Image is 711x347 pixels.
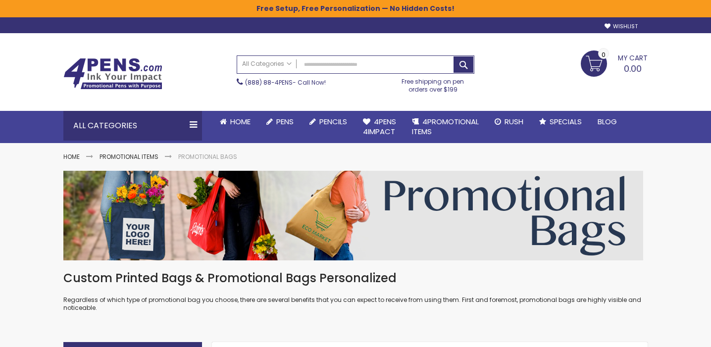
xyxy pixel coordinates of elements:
[212,111,258,133] a: Home
[319,116,347,127] span: Pencils
[355,111,404,143] a: 4Pens4impact
[245,78,326,87] span: - Call Now!
[178,152,237,161] strong: Promotional Bags
[100,152,158,161] a: Promotional Items
[276,116,294,127] span: Pens
[258,111,302,133] a: Pens
[412,116,479,137] span: 4PROMOTIONAL ITEMS
[63,171,643,260] img: Promotional Bags
[404,111,487,143] a: 4PROMOTIONALITEMS
[63,270,648,286] h1: Custom Printed Bags & Promotional Bags Personalized
[605,23,638,30] a: Wishlist
[63,58,162,90] img: 4Pens Custom Pens and Promotional Products
[242,60,292,68] span: All Categories
[581,50,648,75] a: 0.00 0
[230,116,251,127] span: Home
[598,116,617,127] span: Blog
[531,111,590,133] a: Specials
[602,50,606,59] span: 0
[624,62,642,75] span: 0.00
[505,116,523,127] span: Rush
[302,111,355,133] a: Pencils
[550,116,582,127] span: Specials
[63,296,648,312] p: Regardless of which type of promotional bag you choose, there are several benefits that you can e...
[245,78,293,87] a: (888) 88-4PENS
[63,152,80,161] a: Home
[590,111,625,133] a: Blog
[237,56,297,72] a: All Categories
[63,111,202,141] div: All Categories
[487,111,531,133] a: Rush
[392,74,475,94] div: Free shipping on pen orders over $199
[363,116,396,137] span: 4Pens 4impact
